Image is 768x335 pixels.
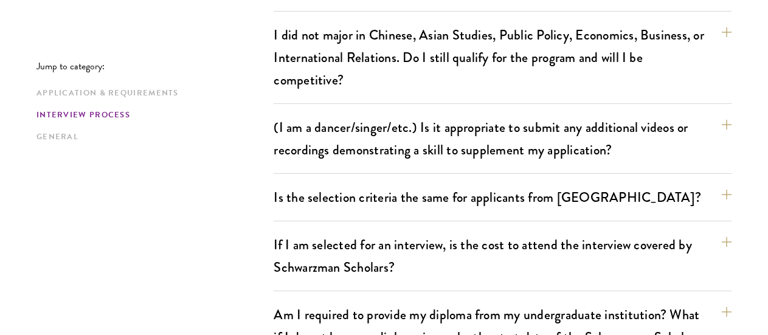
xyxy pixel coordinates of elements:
[274,21,732,94] button: I did not major in Chinese, Asian Studies, Public Policy, Economics, Business, or International R...
[36,109,266,122] a: Interview Process
[36,87,266,100] a: Application & Requirements
[274,231,732,281] button: If I am selected for an interview, is the cost to attend the interview covered by Schwarzman Scho...
[274,184,732,211] button: Is the selection criteria the same for applicants from [GEOGRAPHIC_DATA]?
[36,61,274,72] p: Jump to category:
[36,131,266,143] a: General
[274,114,732,164] button: (I am a dancer/singer/etc.) Is it appropriate to submit any additional videos or recordings demon...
